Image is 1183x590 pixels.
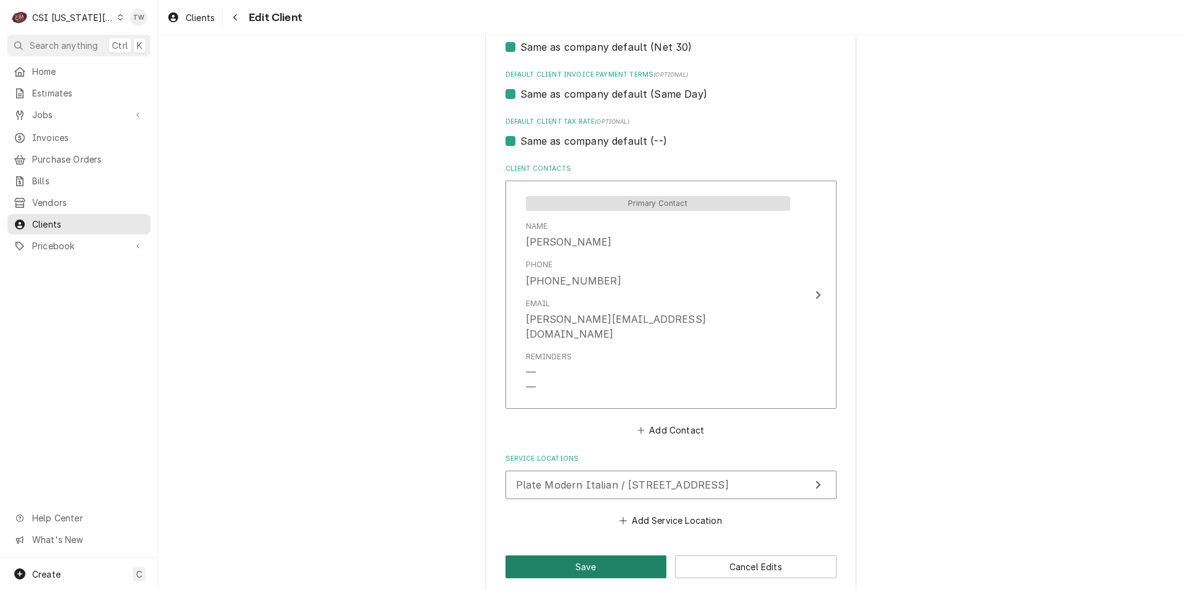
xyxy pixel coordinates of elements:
[505,70,837,101] div: Default Client Invoice Payment Terms
[112,39,128,52] span: Ctrl
[7,127,150,148] a: Invoices
[520,134,667,148] label: Same as company default (--)
[130,9,147,26] div: Tori Warrick's Avatar
[32,511,143,524] span: Help Center
[526,298,551,309] div: Email
[526,259,621,288] div: Phone
[32,239,126,252] span: Pricebook
[526,365,536,380] div: —
[653,71,688,78] span: (optional)
[505,164,837,439] div: Client Contacts
[505,454,837,529] div: Service Locations
[32,153,144,166] span: Purchase Orders
[595,118,629,125] span: (optional)
[7,35,150,56] button: Search anythingCtrlK
[7,508,150,528] a: Go to Help Center
[520,40,692,54] label: Same as company default (Net 30)
[32,131,144,144] span: Invoices
[526,380,536,395] div: —
[32,174,144,187] span: Bills
[7,214,150,234] a: Clients
[505,117,837,127] label: Default Client Tax Rate
[7,192,150,213] a: Vendors
[162,7,220,28] a: Clients
[635,422,706,439] button: Add Contact
[505,471,837,499] button: Update Service Location
[32,196,144,209] span: Vendors
[675,555,837,578] button: Cancel Edits
[245,9,302,26] span: Edit Client
[225,7,245,27] button: Navigate back
[617,512,724,529] button: Add Service Location
[526,221,612,249] div: Name
[7,83,150,103] a: Estimates
[11,9,28,26] div: CSI Kansas City's Avatar
[7,171,150,191] a: Bills
[526,195,790,211] div: Primary
[526,259,553,270] div: Phone
[526,221,548,232] div: Name
[505,555,837,578] div: Button Group
[520,87,707,101] label: Same as company default (Same Day)
[526,351,572,395] div: Reminders
[526,273,621,288] div: [PHONE_NUMBER]
[32,65,144,78] span: Home
[526,351,572,362] div: Reminders
[505,164,837,174] label: Client Contacts
[7,149,150,169] a: Purchase Orders
[136,568,142,581] span: C
[7,529,150,550] a: Go to What's New
[505,555,837,578] div: Button Group Row
[130,9,147,26] div: TW
[32,108,126,121] span: Jobs
[7,61,150,82] a: Home
[32,87,144,100] span: Estimates
[30,39,98,52] span: Search anything
[32,569,61,579] span: Create
[32,533,143,546] span: What's New
[505,454,837,464] label: Service Locations
[505,70,837,80] label: Default Client Invoice Payment Terms
[505,117,837,148] div: Default Client Tax Rate
[505,181,837,409] button: Update Contact
[32,218,144,231] span: Clients
[526,234,612,249] div: [PERSON_NAME]
[137,39,142,52] span: K
[7,236,150,256] a: Go to Pricebook
[516,479,729,491] span: Plate Modern Italian / [STREET_ADDRESS]
[526,298,790,341] div: Email
[505,555,667,578] button: Save
[32,11,114,24] div: CSI [US_STATE][GEOGRAPHIC_DATA]
[7,105,150,125] a: Go to Jobs
[11,9,28,26] div: C
[526,312,790,341] div: [PERSON_NAME][EMAIL_ADDRESS][DOMAIN_NAME]
[505,23,837,54] div: Default Client Estimate Expiration Terms
[526,196,790,211] span: Primary Contact
[186,11,215,24] span: Clients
